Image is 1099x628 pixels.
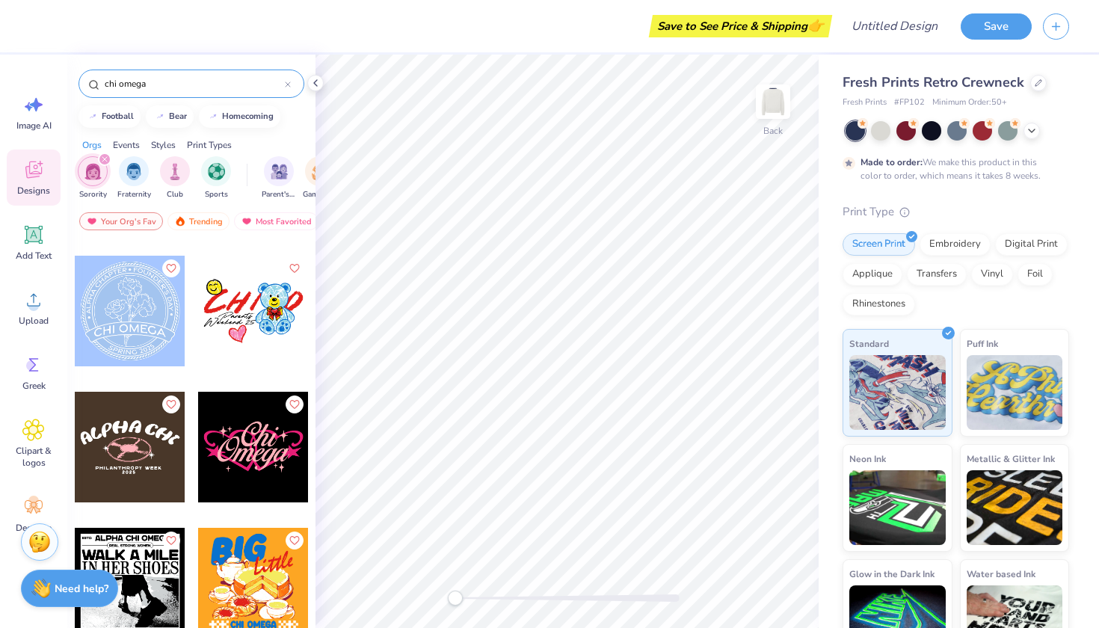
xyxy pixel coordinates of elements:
[162,259,180,277] button: Like
[160,156,190,200] button: filter button
[167,189,183,200] span: Club
[78,105,141,128] button: football
[174,216,186,227] img: trending.gif
[849,355,946,430] img: Standard
[117,156,151,200] button: filter button
[79,212,163,230] div: Your Org's Fav
[154,112,166,121] img: trend_line.gif
[262,156,296,200] button: filter button
[234,212,318,230] div: Most Favorited
[271,163,288,180] img: Parent's Weekend Image
[961,13,1032,40] button: Save
[207,112,219,121] img: trend_line.gif
[312,163,329,180] img: Game Day Image
[286,532,304,549] button: Like
[932,96,1007,109] span: Minimum Order: 50 +
[967,336,998,351] span: Puff Ink
[967,355,1063,430] img: Puff Ink
[199,105,280,128] button: homecoming
[861,156,1044,182] div: We make this product in this color to order, which means it takes 8 weeks.
[843,293,915,315] div: Rhinestones
[82,138,102,152] div: Orgs
[843,96,887,109] span: Fresh Prints
[86,216,98,227] img: most_fav.gif
[16,120,52,132] span: Image AI
[9,445,58,469] span: Clipart & logos
[286,395,304,413] button: Like
[208,163,225,180] img: Sports Image
[849,451,886,467] span: Neon Ink
[843,203,1069,221] div: Print Type
[448,591,463,606] div: Accessibility label
[840,11,949,41] input: Untitled Design
[653,15,828,37] div: Save to See Price & Shipping
[162,395,180,413] button: Like
[205,189,228,200] span: Sports
[222,112,274,120] div: homecoming
[187,138,232,152] div: Print Types
[87,112,99,121] img: trend_line.gif
[117,189,151,200] span: Fraternity
[843,233,915,256] div: Screen Print
[894,96,925,109] span: # FP102
[126,163,142,180] img: Fraternity Image
[84,163,102,180] img: Sorority Image
[19,315,49,327] span: Upload
[167,212,230,230] div: Trending
[967,451,1055,467] span: Metallic & Glitter Ink
[16,250,52,262] span: Add Text
[303,156,337,200] button: filter button
[167,163,183,180] img: Club Image
[843,73,1024,91] span: Fresh Prints Retro Crewneck
[55,582,108,596] strong: Need help?
[303,156,337,200] div: filter for Game Day
[16,522,52,534] span: Decorate
[262,156,296,200] div: filter for Parent's Weekend
[907,263,967,286] div: Transfers
[967,470,1063,545] img: Metallic & Glitter Ink
[79,189,107,200] span: Sorority
[102,112,134,120] div: football
[995,233,1068,256] div: Digital Print
[286,259,304,277] button: Like
[303,189,337,200] span: Game Day
[201,156,231,200] button: filter button
[103,76,285,91] input: Try "Alpha"
[763,124,783,138] div: Back
[241,216,253,227] img: most_fav.gif
[151,138,176,152] div: Styles
[22,380,46,392] span: Greek
[849,336,889,351] span: Standard
[1018,263,1053,286] div: Foil
[849,566,935,582] span: Glow in the Dark Ink
[967,566,1035,582] span: Water based Ink
[162,532,180,549] button: Like
[807,16,824,34] span: 👉
[146,105,194,128] button: bear
[262,189,296,200] span: Parent's Weekend
[201,156,231,200] div: filter for Sports
[160,156,190,200] div: filter for Club
[861,156,923,168] strong: Made to order:
[169,112,187,120] div: bear
[78,156,108,200] div: filter for Sorority
[78,156,108,200] button: filter button
[113,138,140,152] div: Events
[17,185,50,197] span: Designs
[117,156,151,200] div: filter for Fraternity
[849,470,946,545] img: Neon Ink
[758,87,788,117] img: Back
[920,233,991,256] div: Embroidery
[843,263,902,286] div: Applique
[971,263,1013,286] div: Vinyl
